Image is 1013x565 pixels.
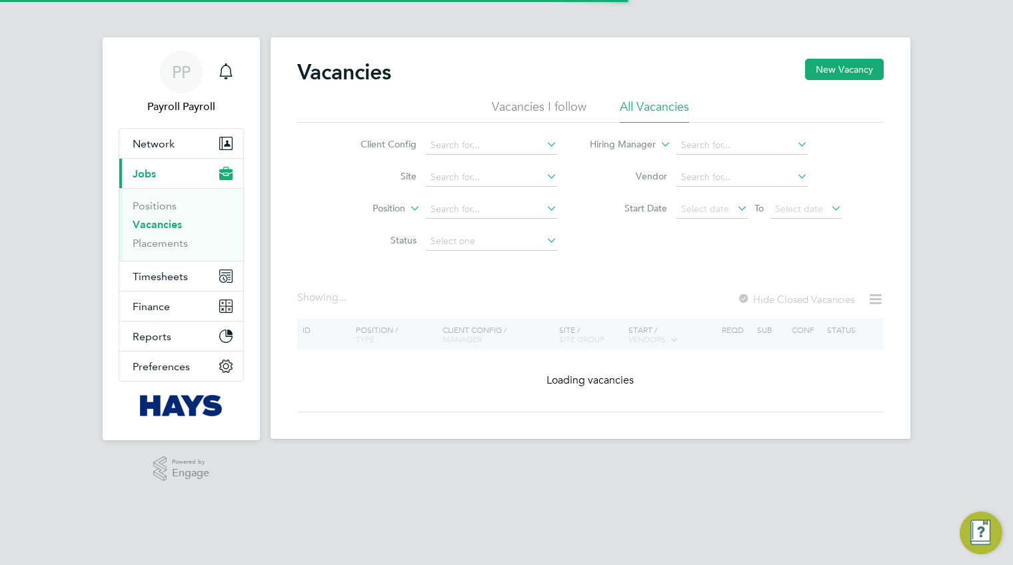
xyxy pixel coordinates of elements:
button: Network [119,129,243,158]
button: New Vacancy [805,59,884,80]
a: Powered byEngage [153,456,210,482]
label: Status [340,234,417,246]
span: Finance [133,300,170,313]
label: Hide Closed Vacancies [737,293,854,306]
input: Search for... [426,136,557,155]
span: To [750,199,768,217]
a: PPPayroll Payroll [119,51,244,115]
li: All Vacancies [620,99,689,123]
input: Search for... [676,168,808,187]
button: Preferences [119,352,243,381]
button: Finance [119,292,243,321]
input: Search for... [426,168,557,187]
span: PP [172,63,191,81]
a: Vacancies [133,218,182,231]
span: Jobs [133,167,156,180]
span: Preferences [133,360,190,373]
input: Select one [426,232,557,251]
label: Position [329,202,405,215]
button: Timesheets [119,261,243,291]
span: Payroll Payroll [119,99,244,115]
button: Engage Resource Center [960,512,1002,554]
a: Placements [133,237,188,249]
span: Select date [681,203,729,215]
span: Timesheets [133,270,188,283]
li: Vacancies I follow [492,99,586,123]
input: Search for... [676,136,808,155]
span: Reports [133,330,171,343]
span: Powered by [172,456,209,468]
span: Network [133,137,175,150]
a: Positions [133,199,177,212]
label: Vendor [590,170,667,182]
span: Select date [775,203,823,215]
label: Client Config [340,138,417,150]
a: Go to home page [119,395,244,416]
span: Engage [172,468,209,479]
h2: Vacancies [297,59,391,85]
img: hays-logo-retina.png [140,395,223,416]
span: ... [339,291,347,304]
label: Start Date [590,202,667,214]
label: Site [340,170,417,182]
div: Showing [297,291,349,305]
label: Hiring Manager [579,138,656,151]
nav: Main navigation [103,37,260,440]
div: Jobs [119,188,243,261]
input: Search for... [426,200,557,219]
button: Reports [119,322,243,351]
button: Jobs [119,159,243,188]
